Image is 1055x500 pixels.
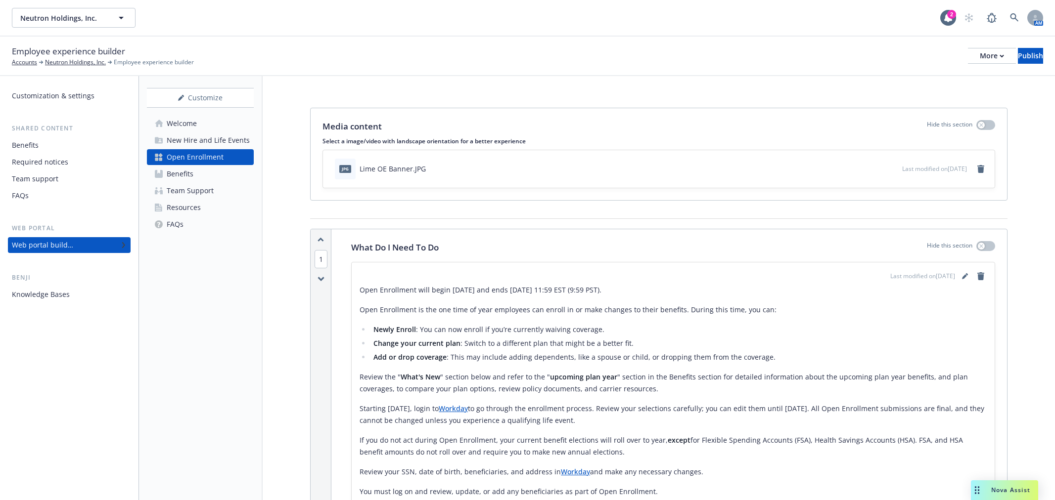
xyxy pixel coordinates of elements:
button: Neutron Holdings, Inc. [12,8,136,28]
div: Team Support [167,183,214,199]
div: Resources [167,200,201,215]
strong: Add or drop coverage [373,352,447,362]
a: Report a Bug [982,8,1002,28]
div: 2 [947,10,956,19]
a: remove [975,270,987,282]
a: Open Enrollment [147,149,254,165]
button: 1 [315,254,327,264]
a: Benefits [147,166,254,182]
a: Neutron Holdings, Inc. [45,58,106,67]
span: JPG [339,165,351,172]
div: Benji [8,273,131,283]
p: Open Enrollment is the one time of year employees can enroll in or make changes to their benefits... [360,304,987,316]
div: Benefits [167,166,193,182]
button: Customize [147,88,254,108]
span: Nova Assist [991,486,1030,494]
button: download file [873,164,881,174]
span: Neutron Holdings, Inc. [20,13,106,23]
div: Team support [12,171,58,187]
button: Publish [1018,48,1043,64]
button: preview file [889,164,898,174]
div: Customize [147,88,254,107]
a: Benefits [8,137,131,153]
p: Review your SSN, date of birth, beneficiaries, and address in and make any necessary changes. [360,466,987,478]
div: FAQs [167,216,183,232]
div: Welcome [167,116,197,131]
p: You must log on and review, update, or add any beneficiaries as part of Open Enrollment. [360,486,987,498]
div: Open Enrollment [167,149,224,165]
a: Required notices [8,154,131,170]
span: Employee experience builder [114,58,194,67]
button: More [968,48,1016,64]
a: Workday [561,467,590,476]
p: Open Enrollment will begin [DATE] and ends [DATE] 11:59 EST (9:59 PST). [360,284,987,296]
strong: Change your current plan [373,338,460,348]
p: Review the " " section below and refer to the " " section in the Benefits section for detailed in... [360,371,987,395]
strong: What's New [401,372,440,381]
a: Search [1005,8,1024,28]
div: Lime OE Banner.JPG [360,164,426,174]
p: What Do I Need To Do [351,241,439,254]
p: Hide this section [927,241,972,254]
strong: except [668,435,690,445]
a: Team support [8,171,131,187]
p: Select a image/video with landscape orientation for a better experience [322,137,995,145]
a: Web portal builder [8,237,131,253]
div: Web portal builder [12,237,73,253]
div: New Hire and Life Events [167,132,250,148]
a: Start snowing [959,8,979,28]
div: Drag to move [971,480,983,500]
p: If you do not act during Open Enrollment, your current benefit elections will roll over to year, ... [360,434,987,458]
li: : Switch to a different plan that might be a better fit. [370,337,987,349]
span: Last modified on [DATE] [890,272,955,281]
a: FAQs [8,188,131,204]
div: More [980,48,1004,63]
li: : This may include adding dependents, like a spouse or child, or dropping them from the coverage. [370,351,987,363]
div: Knowledge Bases [12,287,70,302]
span: 1 [315,250,327,268]
p: Starting [DATE], login to to go through the enrollment process. Review your selections carefully;... [360,403,987,426]
button: Nova Assist [971,480,1038,500]
a: Customization & settings [8,88,131,104]
a: New Hire and Life Events [147,132,254,148]
div: Shared content [8,124,131,133]
a: Knowledge Bases [8,287,131,302]
div: Customization & settings [12,88,94,104]
li: : You can now enroll if you’re currently waiving coverage. [370,324,987,335]
a: Welcome [147,116,254,131]
div: Required notices [12,154,68,170]
div: Benefits [12,137,39,153]
a: Accounts [12,58,37,67]
span: Employee experience builder [12,45,125,58]
strong: upcoming plan year [550,372,617,381]
div: Web portal [8,223,131,233]
a: FAQs [147,216,254,232]
span: Last modified on [DATE] [902,165,967,173]
p: Media content [322,120,382,133]
a: Resources [147,200,254,215]
a: Workday [439,404,468,413]
p: Hide this section [927,120,972,133]
div: Publish [1018,48,1043,63]
a: Team Support [147,183,254,199]
div: FAQs [12,188,29,204]
a: editPencil [959,270,971,282]
a: remove [975,163,987,175]
strong: Newly Enroll [373,325,416,334]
